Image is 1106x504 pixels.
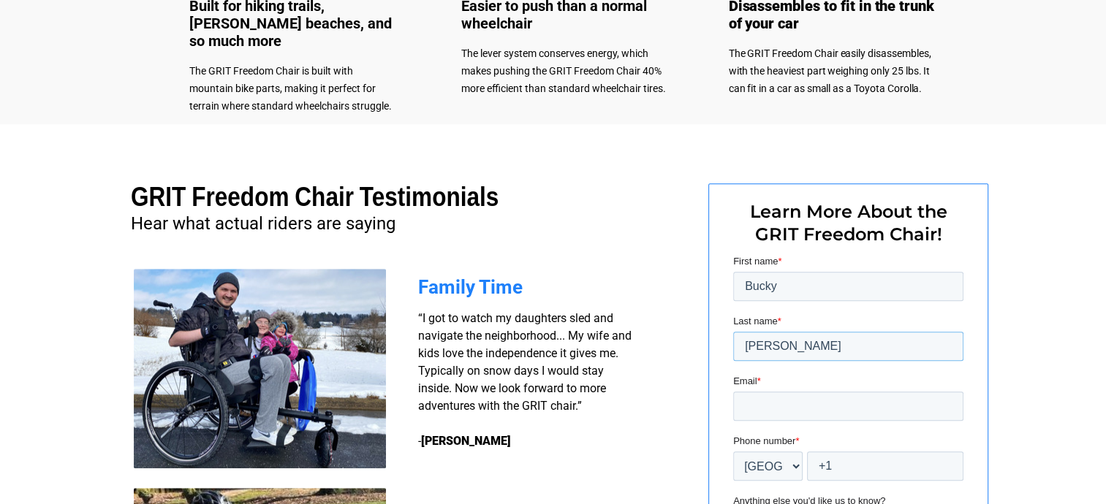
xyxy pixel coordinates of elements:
span: Family Time [418,276,523,298]
span: “I got to watch my daughters sled and navigate the neighborhood... My wife and kids love the inde... [418,311,632,448]
span: Learn More About the GRIT Freedom Chair! [750,201,947,245]
span: The GRIT Freedom Chair easily disassembles, with the heaviest part weighing only 25 lbs. It can f... [729,47,931,94]
span: GRIT Freedom Chair Testimonials [131,182,499,212]
span: Hear what actual riders are saying [131,213,395,234]
span: The lever system conserves energy, which makes pushing the GRIT Freedom Chair 40% more efficient ... [461,47,666,94]
strong: [PERSON_NAME] [421,434,511,448]
span: The GRIT Freedom Chair is built with mountain bike parts, making it perfect for terrain where sta... [189,65,392,112]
